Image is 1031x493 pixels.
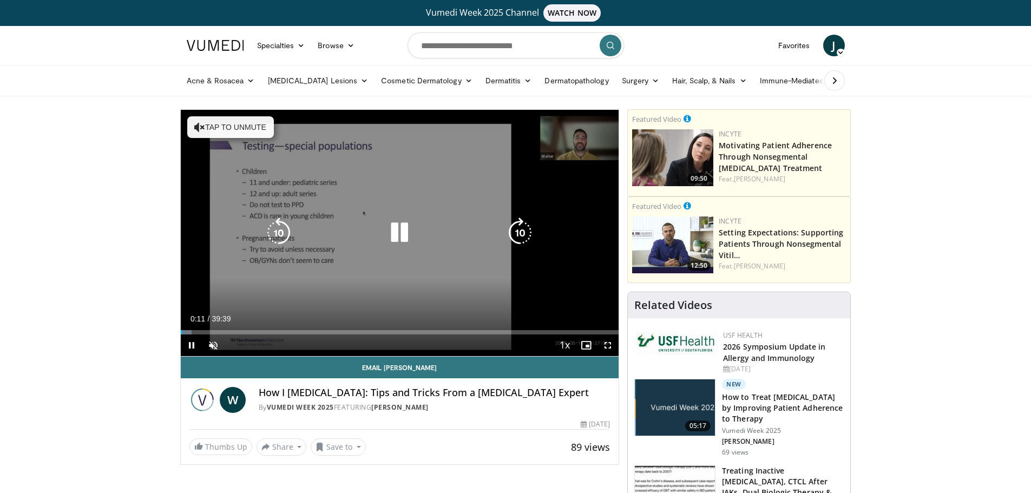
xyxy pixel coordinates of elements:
img: 6ba8804a-8538-4002-95e7-a8f8012d4a11.png.150x105_q85_autocrop_double_scale_upscale_version-0.2.jpg [636,331,718,354]
h4: How I [MEDICAL_DATA]: Tips and Tricks From a [MEDICAL_DATA] Expert [259,387,610,399]
div: [DATE] [581,419,610,429]
small: Featured Video [632,114,681,124]
small: Featured Video [632,201,681,211]
input: Search topics, interventions [408,32,624,58]
a: Incyte [719,216,741,226]
button: Unmute [202,334,224,356]
a: [PERSON_NAME] [734,174,785,183]
p: New [722,379,746,390]
p: Vumedi Week 2025 [722,426,844,435]
a: Cosmetic Dermatology [375,70,478,91]
div: Progress Bar [181,330,619,334]
a: Email [PERSON_NAME] [181,357,619,378]
a: 2026 Symposium Update in Allergy and Immunology [723,341,825,363]
a: [PERSON_NAME] [734,261,785,271]
span: 12:50 [687,261,711,271]
a: Dermatopathology [538,70,615,91]
span: WATCH NOW [543,4,601,22]
video-js: Video Player [181,110,619,357]
span: 09:50 [687,174,711,183]
p: [PERSON_NAME] [722,437,844,446]
a: Hair, Scalp, & Nails [666,70,753,91]
div: Feat. [719,261,846,271]
a: Setting Expectations: Supporting Patients Through Nonsegmental Vitil… [719,227,843,260]
img: 686d8672-2919-4606-b2e9-16909239eac7.jpg.150x105_q85_crop-smart_upscale.jpg [635,379,715,436]
a: Immune-Mediated [753,70,841,91]
a: Vumedi Week 2025 ChannelWATCH NOW [188,4,843,22]
a: Motivating Patient Adherence Through Nonsegmental [MEDICAL_DATA] Treatment [719,140,832,173]
a: Browse [311,35,361,56]
img: VuMedi Logo [187,40,244,51]
button: Save to [311,438,366,456]
a: 05:17 New How to Treat [MEDICAL_DATA] by Improving Patient Adherence to Therapy Vumedi Week 2025 ... [634,379,844,457]
span: 05:17 [685,420,711,431]
img: 39505ded-af48-40a4-bb84-dee7792dcfd5.png.150x105_q85_crop-smart_upscale.jpg [632,129,713,186]
a: [PERSON_NAME] [371,403,429,412]
h3: How to Treat [MEDICAL_DATA] by Improving Patient Adherence to Therapy [722,392,844,424]
button: Playback Rate [554,334,575,356]
span: / [208,314,210,323]
a: J [823,35,845,56]
a: Incyte [719,129,741,139]
a: USF Health [723,331,763,340]
button: Share [257,438,307,456]
p: 69 views [722,448,748,457]
h4: Related Videos [634,299,712,312]
a: 12:50 [632,216,713,273]
div: Feat. [719,174,846,184]
a: Vumedi Week 2025 [267,403,334,412]
a: Thumbs Up [189,438,252,455]
a: Specialties [251,35,312,56]
div: By FEATURING [259,403,610,412]
span: 89 views [571,441,610,453]
img: 98b3b5a8-6d6d-4e32-b979-fd4084b2b3f2.png.150x105_q85_crop-smart_upscale.jpg [632,216,713,273]
span: 0:11 [191,314,205,323]
a: Acne & Rosacea [180,70,261,91]
a: 09:50 [632,129,713,186]
a: Dermatitis [479,70,539,91]
button: Tap to unmute [187,116,274,138]
button: Enable picture-in-picture mode [575,334,597,356]
div: [DATE] [723,364,842,374]
button: Fullscreen [597,334,619,356]
a: Favorites [772,35,817,56]
span: 39:39 [212,314,231,323]
a: [MEDICAL_DATA] Lesions [261,70,375,91]
a: W [220,387,246,413]
a: Surgery [615,70,666,91]
button: Pause [181,334,202,356]
img: Vumedi Week 2025 [189,387,215,413]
